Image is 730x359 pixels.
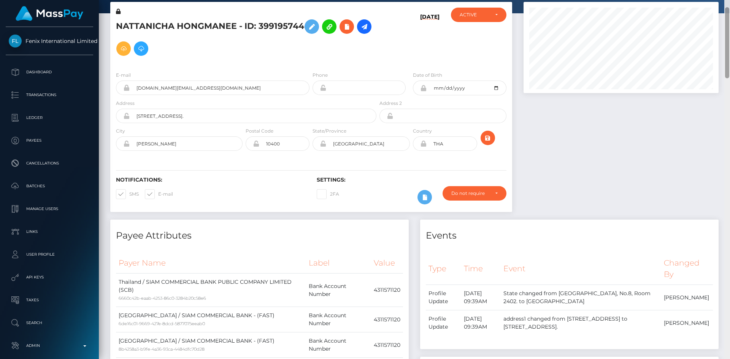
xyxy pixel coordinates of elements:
th: Payer Name [116,253,306,274]
a: User Profile [6,245,93,264]
td: Thailand / SIAM COMMERCIAL BANK PUBLIC COMPANY LIMITED (SCB) [116,274,306,307]
a: Transactions [6,85,93,104]
p: Manage Users [9,203,90,215]
a: Links [6,222,93,241]
td: Profile Update [426,310,461,336]
h6: Settings: [317,177,506,183]
h4: Payee Attributes [116,229,403,242]
th: Event [501,253,661,285]
label: Address 2 [379,100,402,107]
td: [GEOGRAPHIC_DATA] / SIAM COMMERCIAL BANK - (FAST) [116,332,306,358]
span: Fenix International Limited [6,38,93,44]
td: [DATE] 09:39AM [461,285,501,310]
p: Taxes [9,294,90,306]
td: Bank Account Number [306,307,371,332]
small: 6de16c01-9669-427e-8dcd-5877075eeab0 [119,321,205,326]
label: Country [413,128,432,134]
p: Payees [9,135,90,146]
a: Search [6,313,93,332]
small: 6660c42b-eaab-4253-86c0-3284b20c58e6 [119,296,206,301]
td: Bank Account Number [306,274,371,307]
p: API Keys [9,272,90,283]
td: [PERSON_NAME] [661,285,713,310]
a: Payees [6,131,93,150]
th: Time [461,253,501,285]
td: address1 changed from [STREET_ADDRESS] to [STREET_ADDRESS]. [501,310,661,336]
td: [DATE] 09:39AM [461,310,501,336]
h6: [DATE] [420,14,440,62]
td: Profile Update [426,285,461,310]
p: Transactions [9,89,90,101]
td: State changed from [GEOGRAPHIC_DATA], No.8, Room 2402. to [GEOGRAPHIC_DATA] [501,285,661,310]
td: [GEOGRAPHIC_DATA] / SIAM COMMERCIAL BANK - (FAST) [116,307,306,332]
p: Cancellations [9,158,90,169]
a: Cancellations [6,154,93,173]
a: Manage Users [6,199,93,218]
img: Fenix International Limited [9,35,22,47]
button: Do not require [443,186,506,201]
td: 4311571120 [371,307,403,332]
a: Ledger [6,108,93,127]
th: Changed By [661,253,713,285]
label: Address [116,100,135,107]
td: Bank Account Number [306,332,371,358]
a: Admin [6,336,93,355]
a: API Keys [6,268,93,287]
h5: NATTANICHA HONGMANEE - ID: 399195744 [116,16,372,60]
td: 4311571120 [371,332,403,358]
label: E-mail [116,72,131,79]
p: Search [9,317,90,329]
a: Initiate Payout [357,19,371,34]
th: Value [371,253,403,274]
div: ACTIVE [460,12,489,18]
label: Phone [313,72,328,79]
th: Label [306,253,371,274]
h6: Notifications: [116,177,305,183]
a: Batches [6,177,93,196]
img: MassPay Logo [16,6,83,21]
th: Type [426,253,461,285]
p: Links [9,226,90,237]
p: Dashboard [9,66,90,78]
label: 2FA [317,189,339,199]
p: Ledger [9,112,90,123]
td: [PERSON_NAME] [661,310,713,336]
p: User Profile [9,249,90,260]
p: Batches [9,180,90,192]
td: 4311571120 [371,274,403,307]
p: Admin [9,340,90,351]
a: Taxes [6,291,93,310]
label: E-mail [145,189,173,199]
label: Postal Code [246,128,273,134]
div: Do not require [451,190,489,196]
small: 8b4258a3-b9fe-4a36-93ca-4484dfc70d28 [119,346,205,352]
button: ACTIVE [451,8,506,22]
label: City [116,128,125,134]
label: State/Province [313,128,346,134]
label: Date of Birth [413,72,442,79]
h4: Events [426,229,713,242]
label: SMS [116,189,139,199]
a: Dashboard [6,63,93,82]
